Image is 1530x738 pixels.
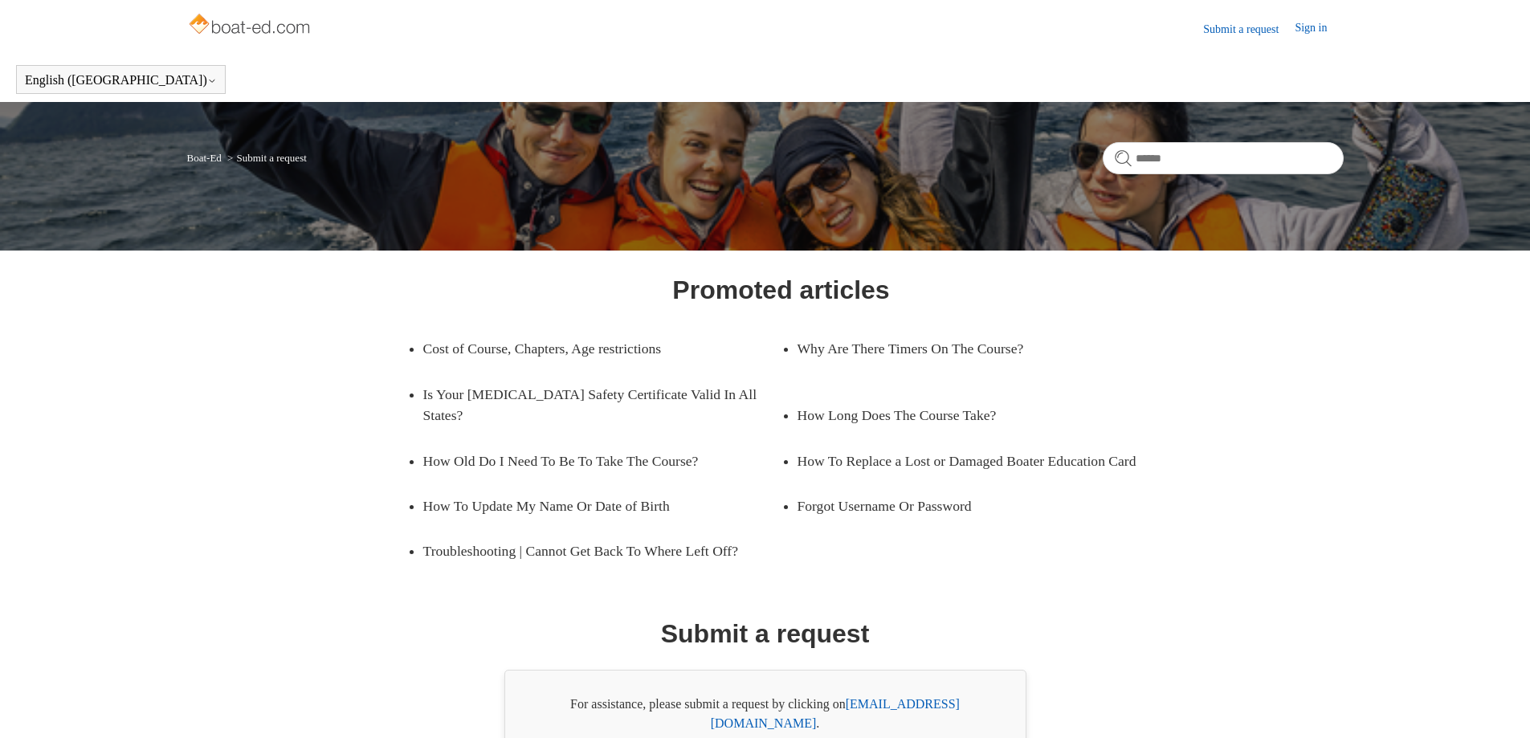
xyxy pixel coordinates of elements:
a: How To Update My Name Or Date of Birth [423,483,757,528]
a: How Old Do I Need To Be To Take The Course? [423,438,757,483]
a: Cost of Course, Chapters, Age restrictions [423,326,757,371]
div: Live chat [1476,684,1518,726]
button: English ([GEOGRAPHIC_DATA]) [25,73,217,88]
a: Sign in [1295,19,1343,39]
li: Boat-Ed [187,152,225,164]
li: Submit a request [224,152,307,164]
a: How Long Does The Course Take? [798,393,1132,438]
a: Troubleshooting | Cannot Get Back To Where Left Off? [423,528,781,573]
img: Boat-Ed Help Center home page [187,10,315,42]
h1: Promoted articles [672,271,889,309]
a: How To Replace a Lost or Damaged Boater Education Card [798,438,1156,483]
a: Is Your [MEDICAL_DATA] Safety Certificate Valid In All States? [423,372,781,438]
a: Forgot Username Or Password [798,483,1132,528]
a: Boat-Ed [187,152,222,164]
input: Search [1103,142,1344,174]
a: Why Are There Timers On The Course? [798,326,1132,371]
h1: Submit a request [661,614,870,653]
a: Submit a request [1203,21,1295,38]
